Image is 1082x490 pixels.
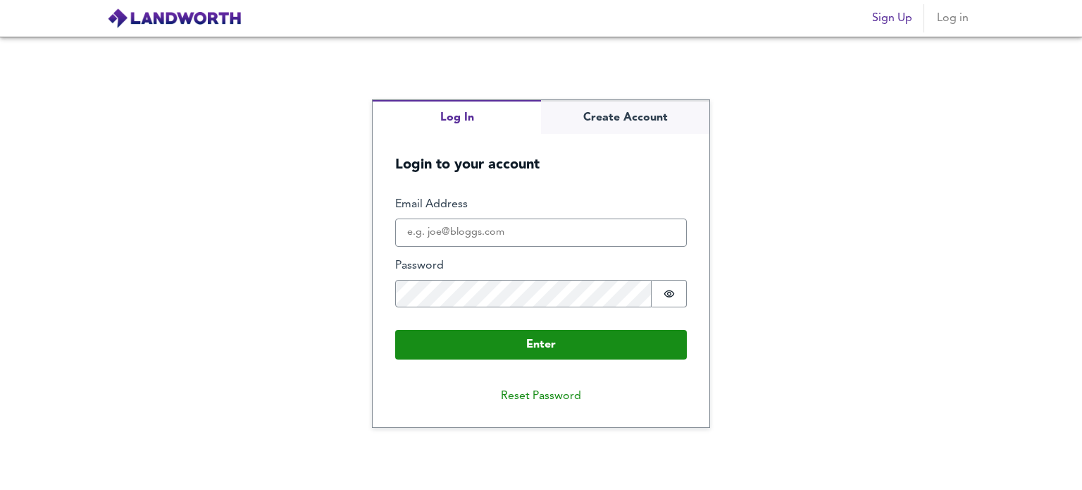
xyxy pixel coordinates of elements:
[373,134,709,174] h5: Login to your account
[652,280,687,308] button: Show password
[395,258,687,274] label: Password
[395,219,687,247] input: e.g. joe@bloggs.com
[872,8,912,28] span: Sign Up
[395,330,687,360] button: Enter
[373,100,541,135] button: Log In
[395,197,687,213] label: Email Address
[866,4,918,32] button: Sign Up
[930,4,975,32] button: Log in
[107,8,242,29] img: logo
[541,100,709,135] button: Create Account
[490,382,592,410] button: Reset Password
[935,8,969,28] span: Log in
